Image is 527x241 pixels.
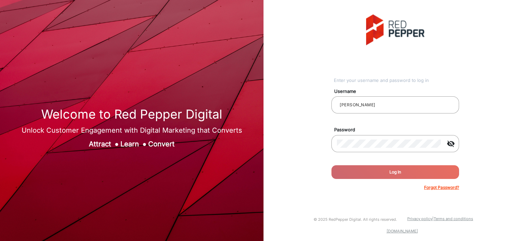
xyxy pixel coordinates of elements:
a: Privacy policy [407,216,432,221]
div: Attract Learn Convert [22,139,242,149]
a: [DOMAIN_NAME] [387,229,418,233]
span: ● [142,140,147,148]
mat-icon: visibility_off [443,140,459,148]
div: Unlock Customer Engagement with Digital Marketing that Converts [22,125,242,135]
a: | [432,216,434,221]
mat-label: Username [329,88,467,95]
span: ● [115,140,119,148]
img: vmg-logo [366,14,424,45]
a: Terms and conditions [434,216,473,221]
input: Your username [337,101,454,109]
div: Enter your username and password to log in [334,77,459,84]
h1: Welcome to Red Pepper Digital [22,107,242,122]
p: Forgot Password? [424,184,459,191]
small: © 2025 RedPepper Digital. All rights reserved. [314,217,397,222]
button: Log In [331,165,459,179]
mat-label: Password [329,126,467,133]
